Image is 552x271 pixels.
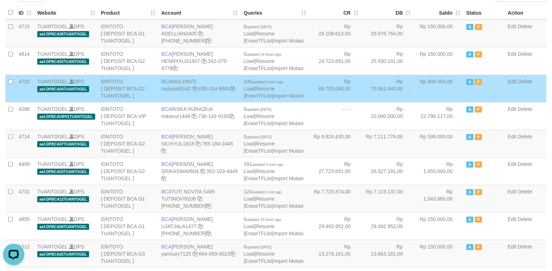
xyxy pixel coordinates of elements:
a: Resume [256,196,275,202]
a: Delete [518,134,532,139]
a: Delete [518,51,532,57]
span: BCA [161,189,171,194]
a: Copy yanisury7125 to clipboard [193,251,198,257]
a: Copy 3521034449 to clipboard [161,176,166,181]
a: Copy HENRYKUS1607 to clipboard [202,58,207,64]
span: Active [466,134,474,140]
td: 4855 [16,212,34,240]
td: DPS [34,102,98,130]
a: Delete [518,161,532,167]
td: Rp 29.108.613,00 [309,20,362,48]
a: SILVIYUL1818 [161,141,194,147]
a: Resume [256,86,275,92]
span: updated [DATE] [247,135,272,139]
th: Status [464,6,505,20]
th: ID: activate to sort column ascending [16,6,34,20]
span: Paused [475,162,482,168]
span: BCA [161,51,172,57]
a: Resume [256,223,275,229]
span: 0 [244,24,272,29]
td: Rp 7.119.137,00 [362,185,414,212]
th: Website: activate to sort column ascending [34,6,98,20]
td: Rp 7.111.776,00 [362,130,414,157]
a: Edit [508,161,517,167]
a: Import Mutasi [273,93,304,99]
td: IDNTOTO [ DEPOSIT BCA G2 TUANTOGEL ] [98,75,159,102]
span: updated 19 hours ago [247,53,281,56]
a: Load [244,223,255,229]
td: 4286 [16,102,34,130]
a: TUANTOGEL [37,51,68,57]
span: Active [466,217,474,223]
td: 4731 [16,185,34,212]
span: BCA [161,134,172,139]
th: Saldo: activate to sort column ascending [414,6,464,20]
button: Open LiveChat chat widget [3,3,24,24]
span: | | | [244,216,304,236]
span: | | | [244,106,304,126]
td: Rp 22.790.117,00 [414,102,464,130]
span: Active [466,162,474,168]
a: TUANTOGEL [37,134,68,139]
span: Active [466,79,474,85]
span: aaf-DPBCA02TUANTOGEL [37,251,89,257]
a: TUANTOGEL [37,24,68,29]
span: updated 19 hours ago [247,218,281,222]
span: 0 [244,134,272,139]
span: Paused [475,134,482,140]
th: Product: activate to sort column ascending [98,6,159,20]
th: Action [505,6,547,20]
td: Rp 27.723.691,00 [309,157,362,185]
span: Active [466,107,474,113]
a: Edit [508,216,517,222]
td: IDNTOTO [ DEPOSIT BCA G1 TUANTOGEL ] [98,212,159,240]
td: Rp 29.978.764,00 [362,20,414,48]
a: EraseTFList [245,203,272,209]
a: Copy 6640590023 to clipboard [230,251,235,257]
td: Rp 13.278.161,00 [309,240,362,267]
a: riskanur1448 [161,113,190,119]
a: Load [244,168,255,174]
a: EraseTFList [245,231,272,236]
span: 105 [244,79,284,84]
a: Import Mutasi [273,203,304,209]
a: TUANTOGEL [37,161,68,167]
a: Edit [508,24,517,29]
a: Import Mutasi [273,148,304,154]
a: Copy riskanur1448 to clipboard [192,113,197,119]
span: BCA [161,79,172,84]
td: Rp 25.930.191,00 [362,47,414,75]
a: Edit [508,134,517,139]
span: aaf-DPBCA07TUANTOGEL [37,141,89,147]
td: IDNTOTO [ DEPOSIT BCA G2 TUANTOGEL ] [98,130,159,157]
span: 0 [244,216,281,222]
a: Copy SRIKASWA0604 to clipboard [200,168,205,174]
a: TUANTOGEL [37,216,68,222]
td: IDNTOTO [ DEPOSIT BCA VIP TUANTOGEL ] [98,102,159,130]
td: [PERSON_NAME] 352-103-4449 [159,157,241,185]
td: Rp 599.000,00 [414,130,464,157]
a: Edit [508,79,517,84]
span: Paused [475,217,482,223]
td: Rp 150.000,00 [414,212,464,240]
td: [PERSON_NAME] [PHONE_NUMBER] [159,20,241,48]
span: updated 3 mins ago [252,163,284,167]
td: IDNTOTO [ DEPOSIT BCA G2 TUANTOGEL ] [98,47,159,75]
td: Rp 6.824.435,00 [309,130,362,157]
span: Paused [475,189,482,195]
td: [PERSON_NAME] [PHONE_NUMBER] [159,212,241,240]
a: Resume [256,141,275,147]
a: Load [244,86,255,92]
a: Copy TUTINOVI9208 to clipboard [197,196,202,202]
a: UJATJALA1477 [161,223,197,229]
a: yanisury7125 [161,251,191,257]
span: 0 [244,51,281,57]
a: Copy UJATJALA1477 to clipboard [198,223,203,229]
span: Active [466,189,474,195]
td: Rp 409.000,00 [414,75,464,102]
a: Import Mutasi [273,176,304,181]
span: BCA [161,24,172,29]
a: Import Mutasi [273,258,304,264]
td: Rp 150.000,00 [414,47,464,75]
td: Rp 26.327.191,00 [362,157,414,185]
